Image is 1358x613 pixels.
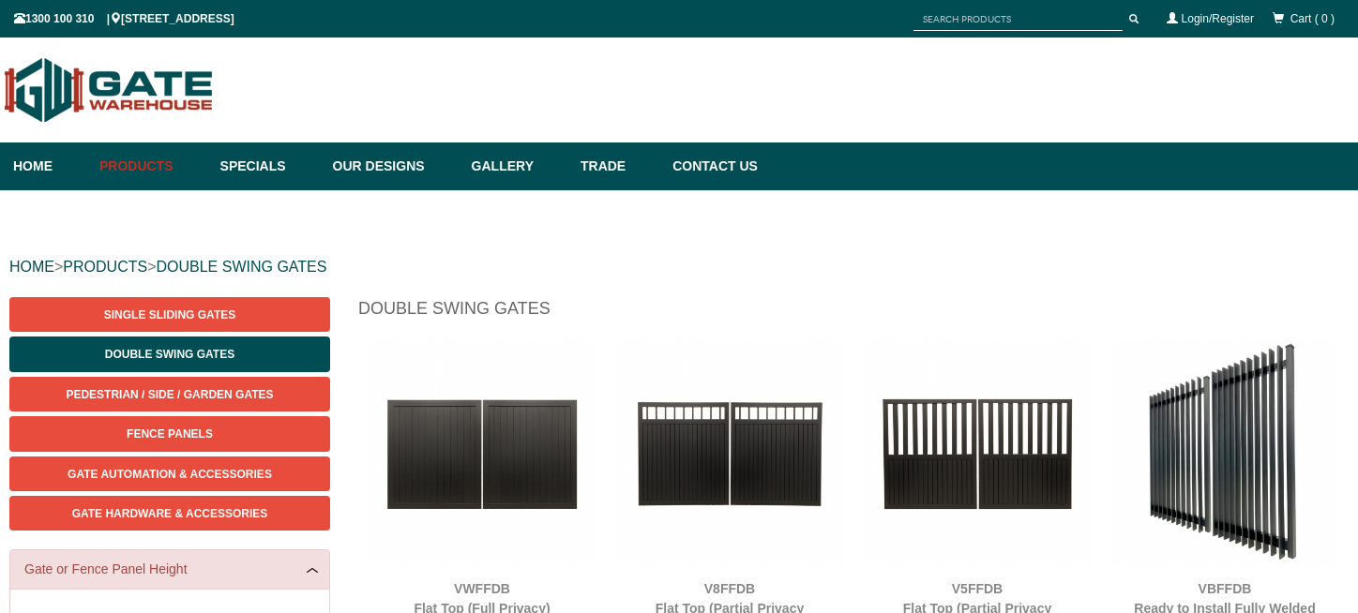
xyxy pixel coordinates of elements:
[66,388,273,401] span: Pedestrian / Side / Garden Gates
[9,237,1349,297] div: > >
[571,142,663,190] a: Trade
[9,416,330,451] a: Fence Panels
[9,456,330,491] a: Gate Automation & Accessories
[1110,339,1339,568] img: VBFFDB - Ready to Install Fully Welded 65x16mm Vertical Blade - Aluminium Double Swing Gates - Ma...
[9,297,330,332] a: Single Sliding Gates
[913,7,1123,31] input: SEARCH PRODUCTS
[104,308,235,321] span: Single Sliding Gates
[14,12,234,25] span: 1300 100 310 | [STREET_ADDRESS]
[68,468,272,481] span: Gate Automation & Accessories
[9,377,330,411] a: Pedestrian / Side / Garden Gates
[13,142,90,190] a: Home
[368,339,596,568] img: VWFFDB - Flat Top (Full Privacy) - Double Aluminium Driveway Gates - Double Swing Gates - Matte B...
[24,560,315,579] a: Gate or Fence Panel Height
[72,507,268,520] span: Gate Hardware & Accessories
[462,142,571,190] a: Gallery
[211,142,324,190] a: Specials
[1182,12,1254,25] a: Login/Register
[105,348,234,361] span: Double Swing Gates
[663,142,758,190] a: Contact Us
[324,142,462,190] a: Our Designs
[9,336,330,371] a: Double Swing Gates
[863,339,1092,568] img: V5FFDB - Flat Top (Partial Privacy approx.50%) - Double Aluminium Driveway Gates - Double Swing G...
[9,259,54,275] a: HOME
[615,339,844,568] img: V8FFDB - Flat Top (Partial Privacy approx.85%) - Double Aluminium Driveway Gates - Double Swing G...
[127,427,213,441] span: Fence Panels
[156,259,326,275] a: DOUBLE SWING GATES
[63,259,147,275] a: PRODUCTS
[358,297,1349,330] h1: Double Swing Gates
[90,142,211,190] a: Products
[9,496,330,531] a: Gate Hardware & Accessories
[1290,12,1335,25] span: Cart ( 0 )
